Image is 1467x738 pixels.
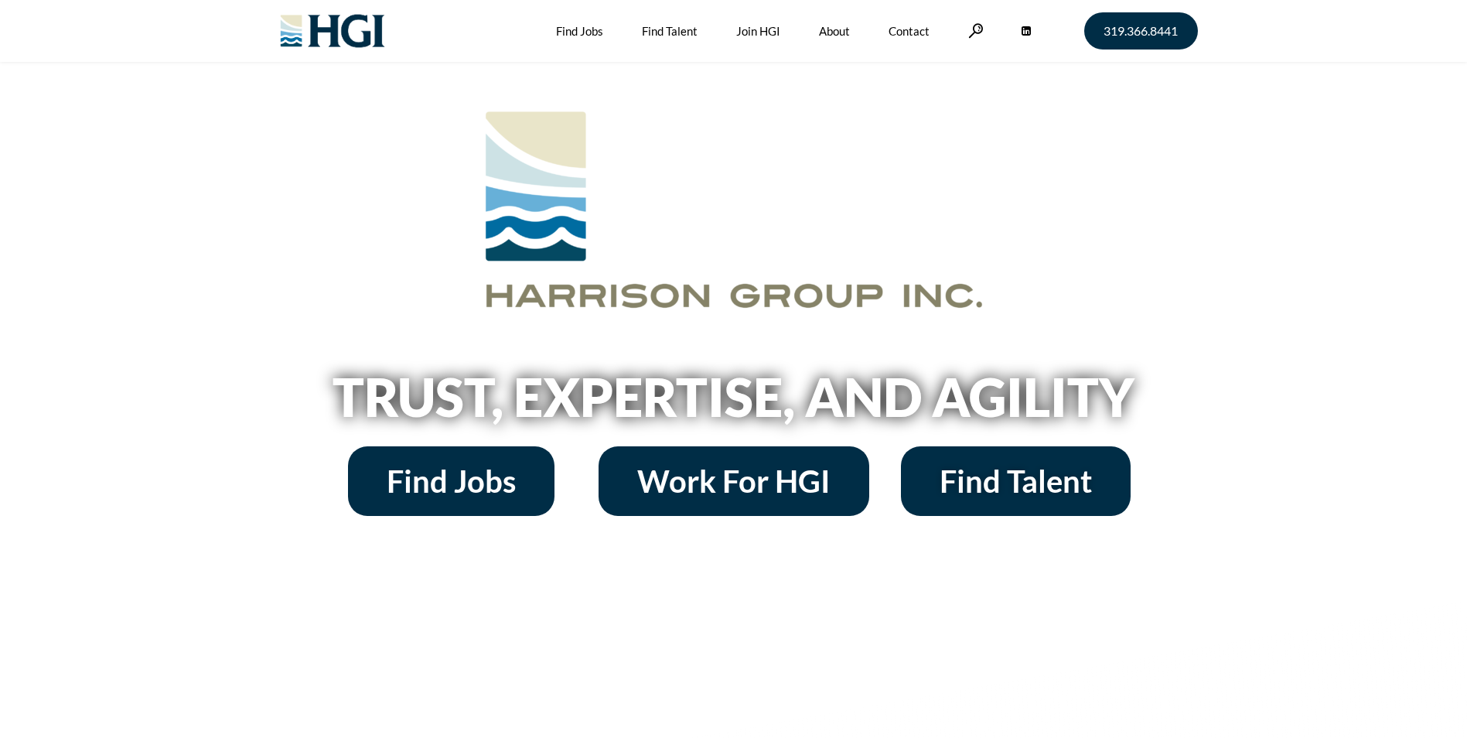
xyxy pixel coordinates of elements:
[901,446,1131,516] a: Find Talent
[940,466,1092,497] span: Find Talent
[599,446,869,516] a: Work For HGI
[387,466,516,497] span: Find Jobs
[968,23,984,38] a: Search
[293,371,1175,423] h2: Trust, Expertise, and Agility
[1104,25,1178,37] span: 319.366.8441
[1084,12,1198,50] a: 319.366.8441
[637,466,831,497] span: Work For HGI
[348,446,554,516] a: Find Jobs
